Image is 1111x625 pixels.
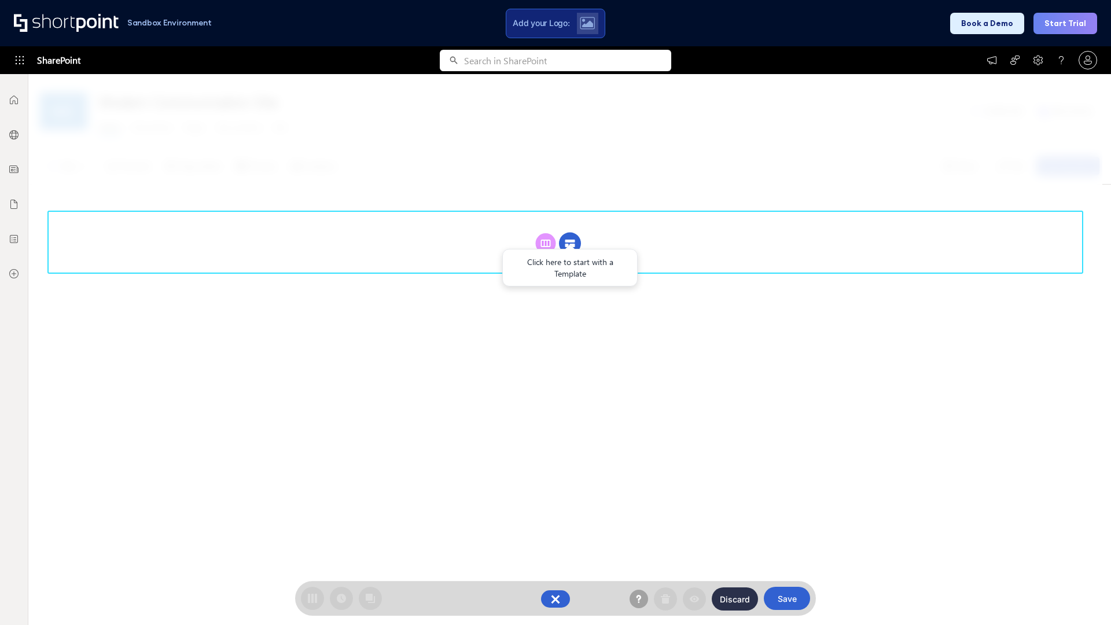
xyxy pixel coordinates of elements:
[950,13,1024,34] button: Book a Demo
[580,17,595,30] img: Upload logo
[764,587,810,610] button: Save
[513,18,569,28] span: Add your Logo:
[1053,569,1111,625] iframe: Chat Widget
[712,587,758,611] button: Discard
[464,50,671,71] input: Search in SharePoint
[127,20,212,26] h1: Sandbox Environment
[1033,13,1097,34] button: Start Trial
[37,46,80,74] span: SharePoint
